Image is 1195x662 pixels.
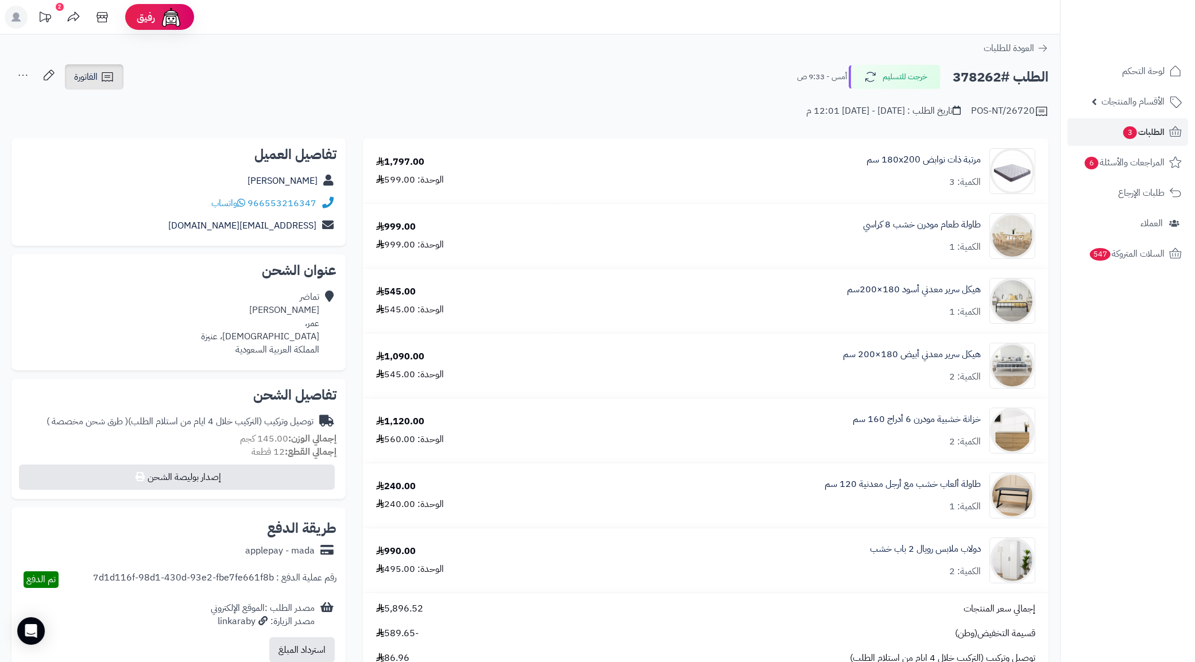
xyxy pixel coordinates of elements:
div: الكمية: 2 [949,565,981,578]
div: الكمية: 2 [949,370,981,384]
span: الطلبات [1122,124,1165,140]
span: ( طرق شحن مخصصة ) [47,415,128,428]
div: Open Intercom Messenger [17,617,45,645]
span: 5,896.52 [376,602,423,615]
h2: الطلب #378262 [953,65,1049,89]
img: 1752668496-1-90x90.jpg [990,213,1035,259]
a: طاولة ألعاب خشب مع أرجل معدنية 120 سم [825,478,981,491]
span: رفيق [137,10,155,24]
div: الوحدة: 560.00 [376,433,444,446]
img: 1754548507-110101050033-90x90.jpg [990,278,1035,324]
img: 1757747770-1-90x90.jpg [990,473,1035,518]
a: مرتبة ذات نوابض 180x200 سم [867,153,981,167]
span: الفاتورة [74,70,98,84]
div: مصدر الطلب :الموقع الإلكتروني [211,602,315,628]
small: 145.00 كجم [240,432,337,446]
div: 240.00 [376,480,416,493]
div: الكمية: 2 [949,435,981,448]
img: 1755517459-110101050032-90x90.jpg [990,343,1035,389]
div: 545.00 [376,285,416,299]
span: قسيمة التخفيض(وطن) [955,627,1035,640]
div: 1,090.00 [376,350,424,363]
div: الكمية: 3 [949,176,981,189]
a: [PERSON_NAME] [247,174,318,188]
span: لوحة التحكم [1122,63,1165,79]
span: إجمالي سعر المنتجات [964,602,1035,615]
a: الطلبات3 [1068,118,1188,146]
img: logo-2.png [1117,9,1184,33]
div: الوحدة: 545.00 [376,368,444,381]
a: [EMAIL_ADDRESS][DOMAIN_NAME] [168,219,316,233]
div: الوحدة: 545.00 [376,303,444,316]
div: الوحدة: 240.00 [376,498,444,511]
a: دولاب ملابس رويال 2 باب خشب [870,543,981,556]
div: الوحدة: 495.00 [376,563,444,576]
a: العملاء [1068,210,1188,237]
a: هيكل سرير معدني أبيض 180×200 سم [843,348,981,361]
a: المراجعات والأسئلة6 [1068,149,1188,176]
div: تماضر [PERSON_NAME] عمر، [DEMOGRAPHIC_DATA]، عنيزة المملكة العربية السعودية [201,291,319,356]
h2: طريقة الدفع [267,521,337,535]
a: طاولة طعام مودرن خشب 8 كراسي [863,218,981,231]
div: POS-NT/26720 [971,104,1049,118]
strong: إجمالي الوزن: [288,432,337,446]
strong: إجمالي القطع: [285,445,337,459]
div: توصيل وتركيب (التركيب خلال 4 ايام من استلام الطلب) [47,415,314,428]
div: الكمية: 1 [949,500,981,513]
div: الكمية: 1 [949,241,981,254]
a: واتساب [211,196,245,210]
a: خزانة خشبية مودرن 6 أدراج 160 سم [853,413,981,426]
a: العودة للطلبات [984,41,1049,55]
span: طلبات الإرجاع [1118,185,1165,201]
img: 1747845051-1-90x90.jpg [990,537,1035,583]
a: تحديثات المنصة [30,6,59,32]
span: العودة للطلبات [984,41,1034,55]
span: الأقسام والمنتجات [1101,94,1165,110]
div: تاريخ الطلب : [DATE] - [DATE] 12:01 م [806,104,961,118]
span: تم الدفع [26,572,56,586]
span: 547 [1089,247,1111,261]
span: العملاء [1140,215,1163,231]
div: 1,120.00 [376,415,424,428]
img: ai-face.png [160,6,183,29]
a: 966553216347 [247,196,316,210]
h2: تفاصيل العميل [21,148,337,161]
div: 999.00 [376,220,416,234]
span: 6 [1084,156,1099,169]
div: applepay - mada [245,544,315,558]
h2: تفاصيل الشحن [21,388,337,402]
img: 1702708315-RS-09-90x90.jpg [990,148,1035,194]
img: 1757487676-1-90x90.jpg [990,408,1035,454]
a: السلات المتروكة547 [1068,240,1188,268]
span: -589.65 [376,627,419,640]
div: مصدر الزيارة: linkaraby [211,615,315,628]
div: الوحدة: 999.00 [376,238,444,251]
a: الفاتورة [65,64,123,90]
small: 12 قطعة [252,445,337,459]
div: 1,797.00 [376,156,424,169]
div: رقم عملية الدفع : 7d1d116f-98d1-430d-93e2-fbe7fe661f8b [93,571,337,588]
a: هيكل سرير معدني أسود 180×200سم [847,283,981,296]
button: إصدار بوليصة الشحن [19,464,335,490]
div: 990.00 [376,545,416,558]
div: 2 [56,3,64,11]
a: لوحة التحكم [1068,57,1188,85]
span: المراجعات والأسئلة [1084,154,1165,171]
div: الوحدة: 599.00 [376,173,444,187]
small: أمس - 9:33 ص [797,71,847,83]
span: السلات المتروكة [1089,246,1165,262]
h2: عنوان الشحن [21,264,337,277]
div: الكمية: 1 [949,305,981,319]
a: طلبات الإرجاع [1068,179,1188,207]
button: خرجت للتسليم [849,65,941,89]
span: 3 [1123,126,1138,139]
